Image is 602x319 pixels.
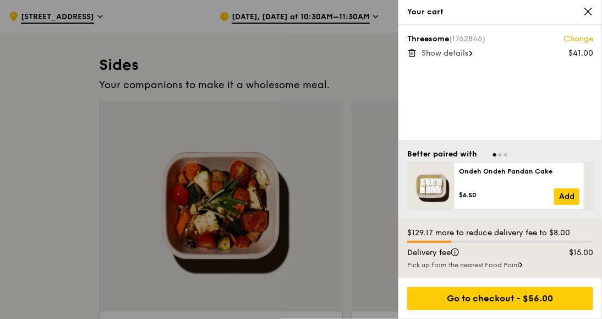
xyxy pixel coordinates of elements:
[401,247,550,258] div: Delivery fee
[504,153,507,156] span: Go to slide 3
[422,48,468,58] span: Show details
[407,7,593,18] div: Your cart
[550,247,600,258] div: $15.00
[407,34,593,45] div: Threesome
[407,287,593,310] div: Go to checkout - $56.00
[407,149,477,160] div: Better paired with
[459,167,579,176] div: Ondeh Ondeh Pandan Cake
[407,228,593,239] div: $129.17 more to reduce delivery fee to $8.00
[449,34,485,44] span: (1762846)
[493,153,496,156] span: Go to slide 1
[563,34,593,45] a: Change
[568,48,593,59] div: $41.00
[459,191,554,199] div: $6.50
[407,261,593,269] div: Pick up from the nearest Food Point
[499,153,502,156] span: Go to slide 2
[554,188,579,205] a: Add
